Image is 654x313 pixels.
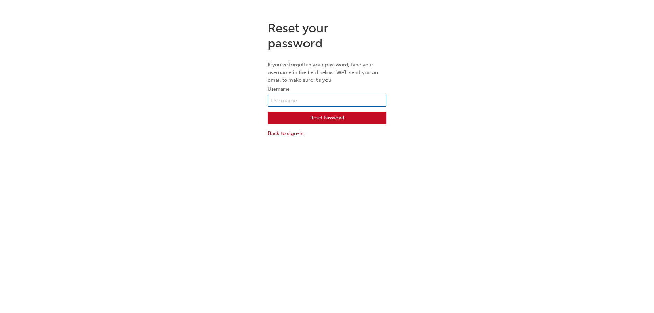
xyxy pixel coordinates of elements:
button: Reset Password [268,112,386,125]
a: Back to sign-in [268,130,386,137]
h1: Reset your password [268,21,386,51]
input: Username [268,95,386,107]
p: If you've forgotten your password, type your username in the field below. We'll send you an email... [268,61,386,84]
label: Username [268,85,386,93]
